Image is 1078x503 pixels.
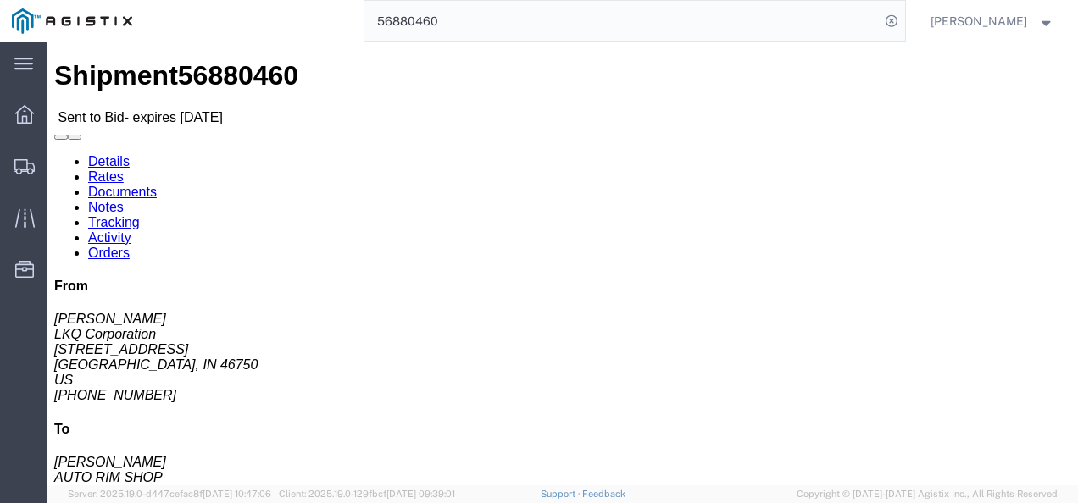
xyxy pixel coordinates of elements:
[541,489,583,499] a: Support
[12,8,132,34] img: logo
[386,489,455,499] span: [DATE] 09:39:01
[582,489,625,499] a: Feedback
[279,489,455,499] span: Client: 2025.19.0-129fbcf
[930,11,1055,31] button: [PERSON_NAME]
[797,487,1058,501] span: Copyright © [DATE]-[DATE] Agistix Inc., All Rights Reserved
[364,1,880,41] input: Search for shipment number, reference number
[68,489,271,499] span: Server: 2025.19.0-d447cefac8f
[931,12,1027,30] span: Nathan Seeley
[203,489,271,499] span: [DATE] 10:47:06
[47,42,1078,485] iframe: FS Legacy Container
